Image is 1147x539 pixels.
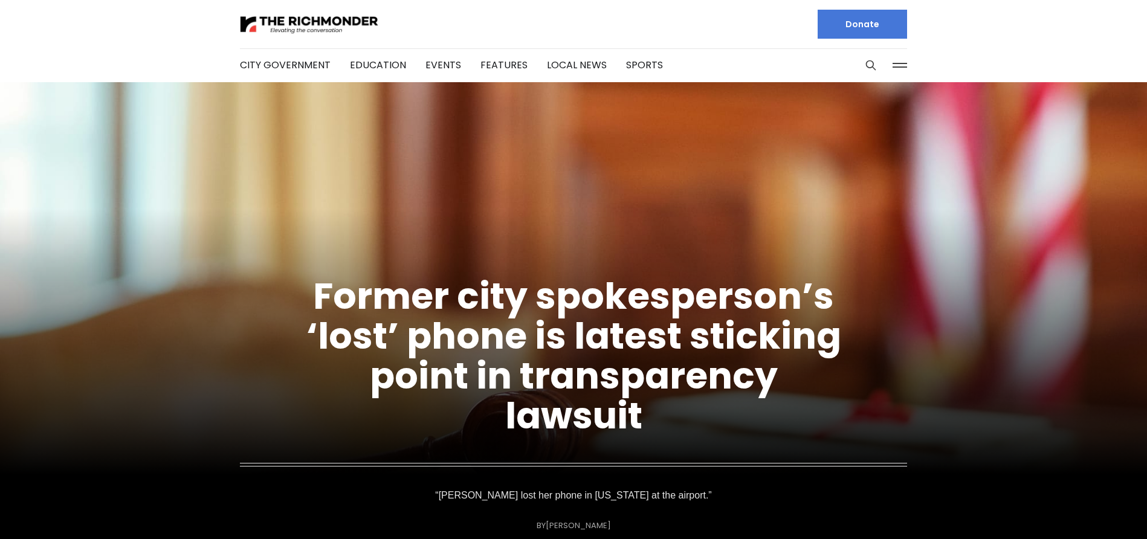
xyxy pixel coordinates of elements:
[537,521,611,530] div: By
[306,271,841,441] a: Former city spokesperson’s ‘lost’ phone is latest sticking point in transparency lawsuit
[862,56,880,74] button: Search this site
[626,58,663,72] a: Sports
[818,10,907,39] a: Donate
[435,487,711,504] p: “[PERSON_NAME] lost her phone in [US_STATE] at the airport.”
[425,58,461,72] a: Events
[240,14,379,35] img: The Richmonder
[240,58,331,72] a: City Government
[350,58,406,72] a: Education
[546,520,611,531] a: [PERSON_NAME]
[480,58,528,72] a: Features
[547,58,607,72] a: Local News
